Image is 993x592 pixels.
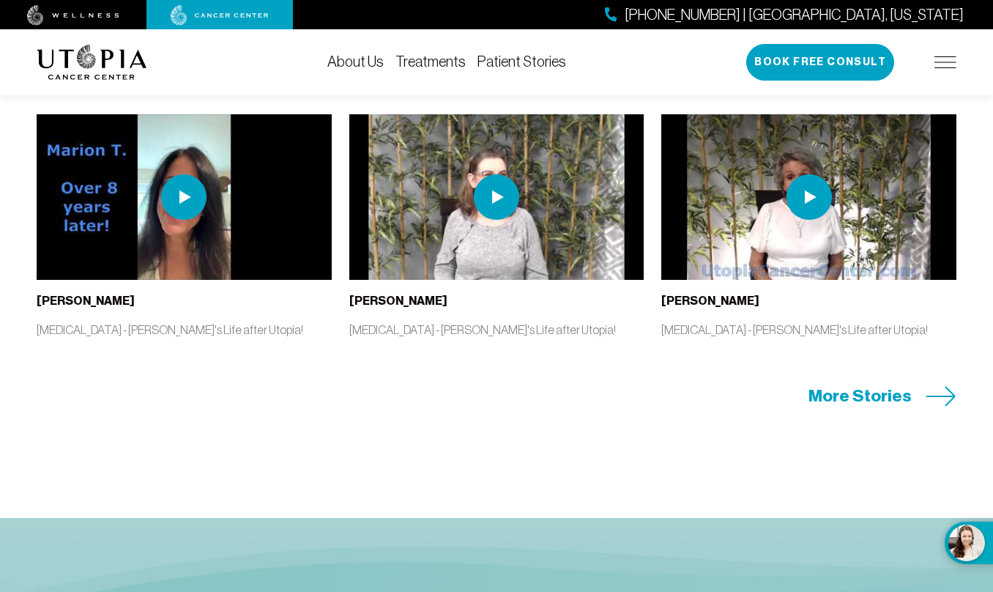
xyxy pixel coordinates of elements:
[349,322,644,338] p: [MEDICAL_DATA] - [PERSON_NAME]'s Life after Utopia!
[349,114,644,280] img: thumbnail
[661,114,956,280] img: thumbnail
[27,5,119,26] img: wellness
[349,294,447,308] b: [PERSON_NAME]
[171,5,269,26] img: cancer center
[395,53,466,70] a: Treatments
[327,53,384,70] a: About Us
[37,294,135,308] b: [PERSON_NAME]
[625,4,964,26] span: [PHONE_NUMBER] | [GEOGRAPHIC_DATA], [US_STATE]
[808,385,912,407] span: More Stories
[37,45,147,80] img: logo
[661,322,956,338] p: [MEDICAL_DATA] - [PERSON_NAME]'s Life after Utopia!
[477,53,566,70] a: Patient Stories
[37,114,332,280] img: thumbnail
[786,174,832,220] img: play icon
[746,44,894,81] button: Book Free Consult
[474,174,519,220] img: play icon
[161,174,207,220] img: play icon
[37,322,332,338] p: [MEDICAL_DATA] - [PERSON_NAME]'s Life after Utopia!
[661,294,759,308] b: [PERSON_NAME]
[808,385,956,407] a: More Stories
[934,56,956,68] img: icon-hamburger
[605,4,964,26] a: [PHONE_NUMBER] | [GEOGRAPHIC_DATA], [US_STATE]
